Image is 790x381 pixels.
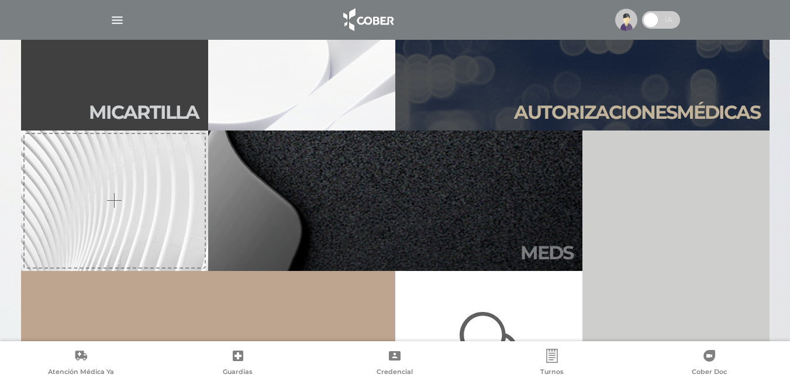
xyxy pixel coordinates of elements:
img: profile-placeholder.svg [615,9,637,31]
h2: Mi car tilla [89,101,199,123]
span: Guardias [223,368,253,378]
span: Turnos [540,368,564,378]
img: logo_cober_home-white.png [337,6,398,34]
span: Atención Médica Ya [48,368,114,378]
a: Meds [208,131,582,271]
span: Cober Doc [692,368,727,378]
a: Credencial [316,349,474,379]
img: Cober_menu-lines-white.svg [110,13,125,28]
a: Turnos [474,349,631,379]
a: Guardias [160,349,317,379]
a: Cober Doc [630,349,788,379]
a: Atención Médica Ya [2,349,160,379]
h2: Meds [520,242,573,264]
h2: Autori zaciones médicas [514,101,760,123]
span: Credencial [377,368,413,378]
